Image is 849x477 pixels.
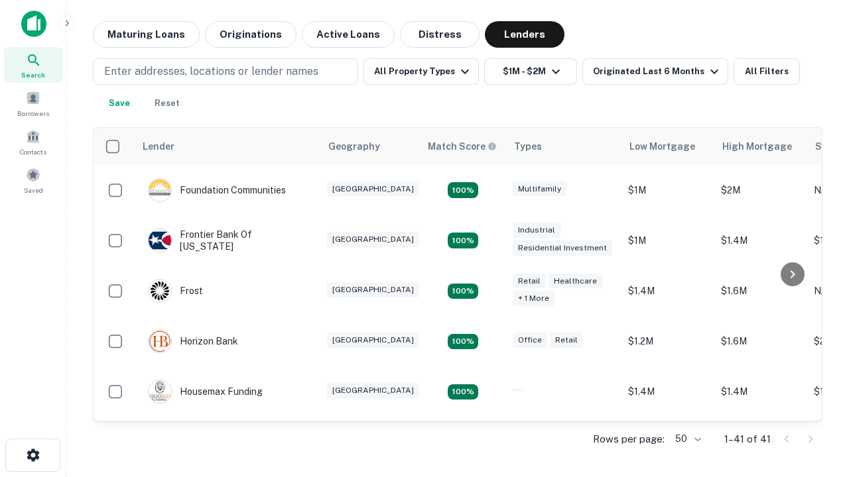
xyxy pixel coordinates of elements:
[549,274,602,289] div: Healthcare
[328,138,380,154] div: Geography
[724,431,771,447] p: 1–41 of 41
[783,371,849,435] iframe: Chat Widget
[148,329,238,353] div: Horizon Bank
[21,11,46,37] img: capitalize-icon.png
[104,64,318,79] p: Enter addresses, locations or lender names
[722,138,792,154] div: High Mortgage
[621,417,714,467] td: $1.4M
[714,366,807,417] td: $1.4M
[513,274,546,289] div: Retail
[513,182,566,197] div: Multifamily
[714,215,807,266] td: $1.4M
[485,21,564,48] button: Lenders
[629,138,695,154] div: Low Mortgage
[327,333,419,348] div: [GEOGRAPHIC_DATA]
[621,316,714,366] td: $1.2M
[327,282,419,297] div: [GEOGRAPHIC_DATA]
[514,138,542,154] div: Types
[734,58,800,85] button: All Filters
[621,128,714,165] th: Low Mortgage
[149,179,171,201] img: picture
[149,229,171,252] img: picture
[146,90,188,117] button: Reset
[448,384,478,400] div: Matching Properties: 4, hasApolloMatch: undefined
[148,380,263,403] div: Housemax Funding
[513,291,555,306] div: + 1 more
[714,165,807,215] td: $2M
[621,266,714,316] td: $1.4M
[205,21,296,48] button: Originations
[506,128,621,165] th: Types
[149,330,171,352] img: picture
[621,366,714,417] td: $1.4M
[327,383,419,398] div: [GEOGRAPHIC_DATA]
[24,185,43,195] span: Saved
[448,233,478,248] div: Matching Properties: 4, hasApolloMatch: undefined
[714,316,807,366] td: $1.6M
[135,128,320,165] th: Lender
[621,215,714,266] td: $1M
[400,21,480,48] button: Distress
[320,128,420,165] th: Geography
[4,47,62,83] a: Search
[593,431,665,447] p: Rows per page:
[363,58,479,85] button: All Property Types
[420,128,506,165] th: Capitalize uses an advanced AI algorithm to match your search with the best lender. The match sco...
[20,146,46,157] span: Contacts
[448,182,478,198] div: Matching Properties: 4, hasApolloMatch: undefined
[4,162,62,198] a: Saved
[513,333,547,348] div: Office
[93,21,200,48] button: Maturing Loans
[149,280,171,302] img: picture
[143,138,174,154] div: Lender
[513,240,612,256] div: Residential Investment
[302,21,395,48] button: Active Loans
[484,58,577,85] button: $1M - $2M
[149,380,171,403] img: picture
[148,279,203,303] div: Frost
[448,334,478,350] div: Matching Properties: 4, hasApolloMatch: undefined
[714,417,807,467] td: $1.6M
[148,229,307,252] div: Frontier Bank Of [US_STATE]
[582,58,728,85] button: Originated Last 6 Months
[327,232,419,247] div: [GEOGRAPHIC_DATA]
[550,333,583,348] div: Retail
[513,223,560,238] div: Industrial
[17,108,49,119] span: Borrowers
[670,429,703,449] div: 50
[98,90,141,117] button: Save your search to get updates of matches that match your search criteria.
[148,178,286,202] div: Foundation Communities
[4,124,62,160] a: Contacts
[621,165,714,215] td: $1M
[714,266,807,316] td: $1.6M
[327,182,419,197] div: [GEOGRAPHIC_DATA]
[714,128,807,165] th: High Mortgage
[21,70,45,80] span: Search
[428,139,494,154] h6: Match Score
[448,284,478,299] div: Matching Properties: 4, hasApolloMatch: undefined
[93,58,358,85] button: Enter addresses, locations or lender names
[428,139,497,154] div: Capitalize uses an advanced AI algorithm to match your search with the best lender. The match sco...
[4,85,62,121] a: Borrowers
[593,64,722,79] div: Originated Last 6 Months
